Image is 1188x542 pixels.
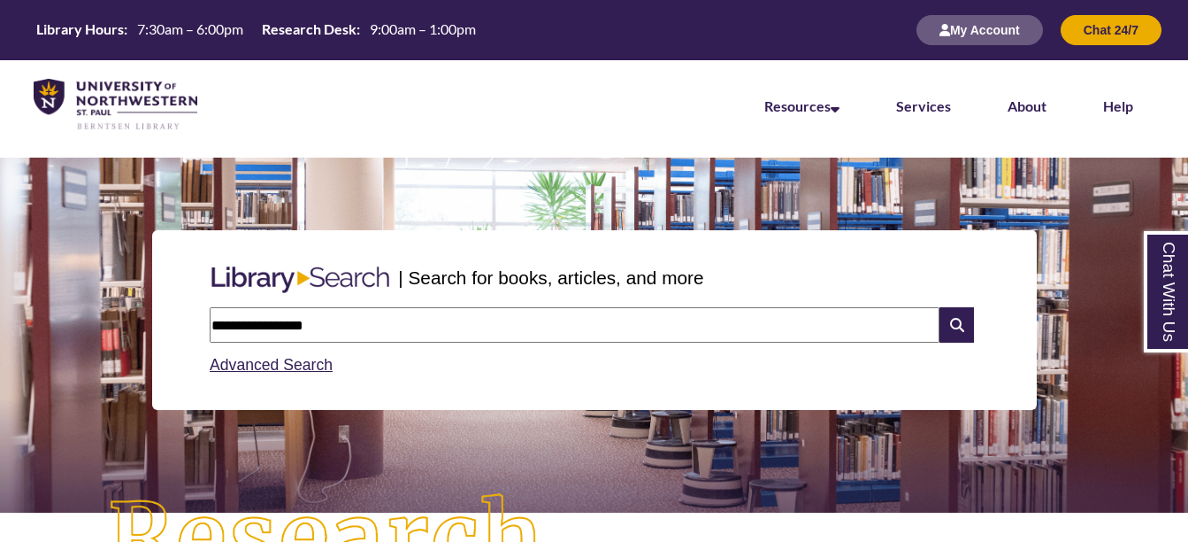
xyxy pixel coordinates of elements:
a: Chat 24/7 [1061,22,1161,37]
a: Services [896,97,951,114]
table: Hours Today [29,19,483,39]
p: | Search for books, articles, and more [398,264,703,291]
img: UNWSP Library Logo [34,79,197,131]
a: About [1008,97,1046,114]
button: My Account [916,15,1043,45]
a: My Account [916,22,1043,37]
span: 7:30am – 6:00pm [137,20,243,37]
a: Hours Today [29,19,483,41]
th: Library Hours: [29,19,130,39]
img: Libary Search [203,259,398,300]
th: Research Desk: [255,19,363,39]
a: Resources [764,97,839,114]
i: Search [939,307,973,343]
button: Chat 24/7 [1061,15,1161,45]
span: 9:00am – 1:00pm [370,20,476,37]
a: Help [1103,97,1133,114]
a: Advanced Search [210,356,333,374]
